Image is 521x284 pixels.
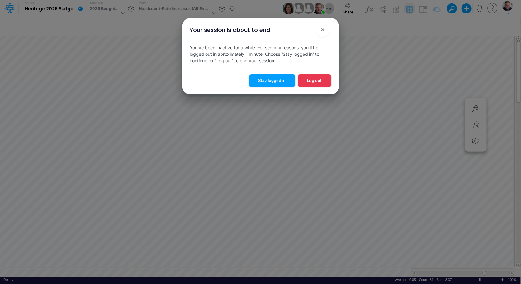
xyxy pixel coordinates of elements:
button: Stay logged in [249,74,295,87]
div: You've been inactive for a while. For security reasons, you'll be logged out in aproximately 1 mi... [185,39,336,69]
div: Your session is about to end [190,26,270,34]
button: Log out [298,74,331,87]
span: × [321,25,325,33]
button: Close [315,22,330,37]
